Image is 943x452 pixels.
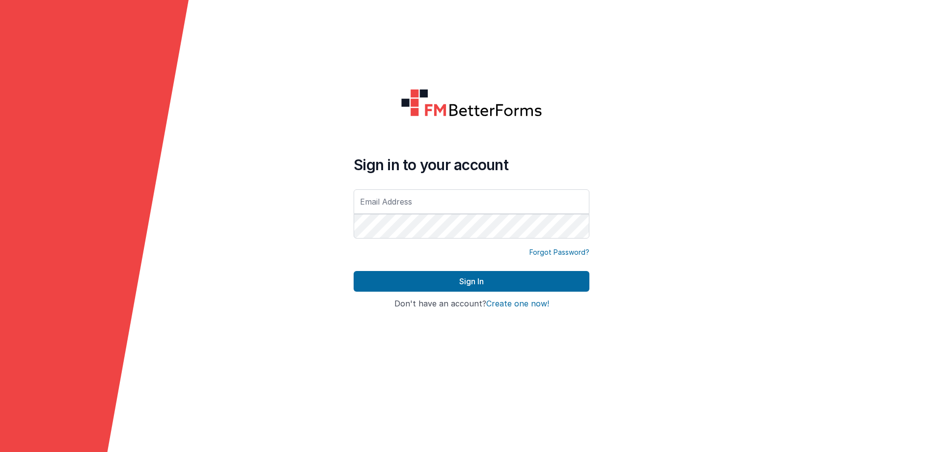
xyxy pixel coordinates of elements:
button: Create one now! [486,300,549,308]
h4: Sign in to your account [354,156,589,174]
a: Forgot Password? [529,247,589,257]
input: Email Address [354,189,589,214]
h4: Don't have an account? [354,300,589,308]
button: Sign In [354,271,589,292]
